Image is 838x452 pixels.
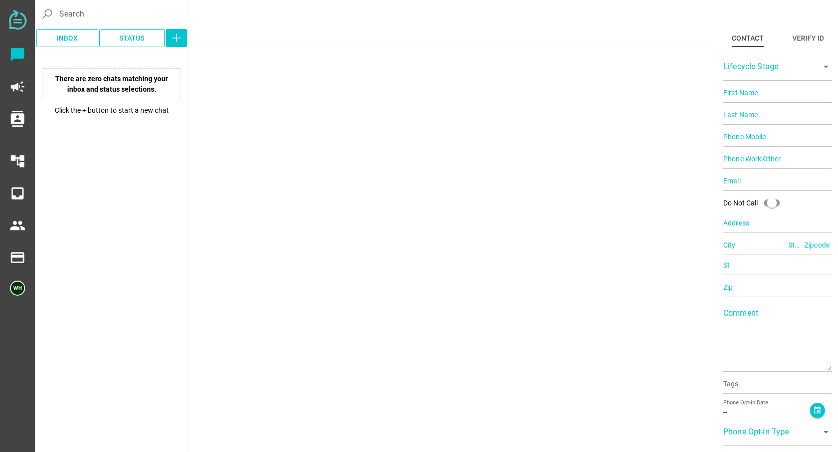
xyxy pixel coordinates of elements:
i: event [813,406,821,414]
i: inbox [10,185,26,201]
input: First Name [723,83,832,103]
input: Last Name [723,105,832,125]
i: campaign [10,79,26,95]
input: Zipcode [804,235,832,255]
div: Do Not Call [723,198,758,208]
p: Click the + button to start a new chat [38,105,185,116]
input: State [788,235,803,255]
input: Phone Work Other [723,149,832,169]
img: svg+xml;base64,PD94bWwgdmVyc2lvbj0iMS4wIiBlbmNvZGluZz0iVVRGLTgiPz4KPHN2ZyB2ZXJzaW9uPSIxLjEiIHZpZX... [9,10,27,30]
button: Inbox [36,29,98,47]
input: Address [723,213,832,233]
textarea: Comment [723,312,832,371]
i: arrow_drop_down [820,61,832,73]
i: chat_bubble [10,47,26,63]
input: Tags [723,381,832,393]
input: City [723,235,787,255]
img: 5edff51079ed9903661a2266-30.png [10,281,25,296]
span: Status [119,32,144,44]
span: Inbox [57,32,78,44]
input: Phone Mobile [723,127,832,147]
i: arrow_drop_down [820,426,832,438]
div: Phone Opt-in Date [723,399,810,407]
button: Status [99,29,165,47]
input: Email [723,171,832,191]
i: people [10,217,26,234]
p: There are zero chats matching your inbox and status selections. [43,68,180,100]
input: St [723,255,832,275]
i: contacts [10,111,26,127]
div: Verify ID [792,32,824,44]
input: Zip [723,277,832,297]
div: -- [723,407,810,418]
div: Contact [732,32,764,44]
i: payment [10,250,26,266]
div: Do Not Call [723,193,786,213]
i: account_tree [10,153,26,169]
